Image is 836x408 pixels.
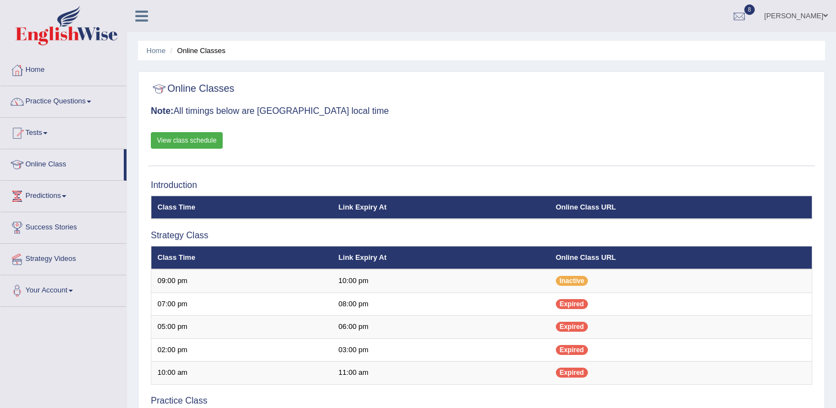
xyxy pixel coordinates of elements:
span: Expired [556,368,588,378]
a: Online Class [1,149,124,177]
a: Success Stories [1,212,127,240]
b: Note: [151,106,173,116]
h3: All timings below are [GEOGRAPHIC_DATA] local time [151,106,812,116]
h2: Online Classes [151,81,234,97]
th: Link Expiry At [333,196,550,219]
th: Link Expiry At [333,246,550,269]
span: Inactive [556,276,588,286]
a: Predictions [1,181,127,208]
li: Online Classes [167,45,225,56]
td: 09:00 pm [151,269,333,292]
td: 10:00 am [151,362,333,385]
a: Your Account [1,275,127,303]
td: 11:00 am [333,362,550,385]
td: 06:00 pm [333,316,550,339]
td: 02:00 pm [151,338,333,362]
span: 8 [744,4,755,15]
a: Strategy Videos [1,244,127,271]
td: 03:00 pm [333,338,550,362]
th: Online Class URL [550,246,812,269]
span: Expired [556,299,588,309]
a: Practice Questions [1,86,127,114]
th: Class Time [151,196,333,219]
td: 05:00 pm [151,316,333,339]
h3: Practice Class [151,396,812,406]
h3: Introduction [151,180,812,190]
h3: Strategy Class [151,231,812,240]
td: 07:00 pm [151,292,333,316]
td: 10:00 pm [333,269,550,292]
span: Expired [556,345,588,355]
a: Home [146,46,166,55]
a: View class schedule [151,132,223,149]
th: Class Time [151,246,333,269]
th: Online Class URL [550,196,812,219]
span: Expired [556,322,588,332]
td: 08:00 pm [333,292,550,316]
a: Home [1,55,127,82]
a: Tests [1,118,127,145]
